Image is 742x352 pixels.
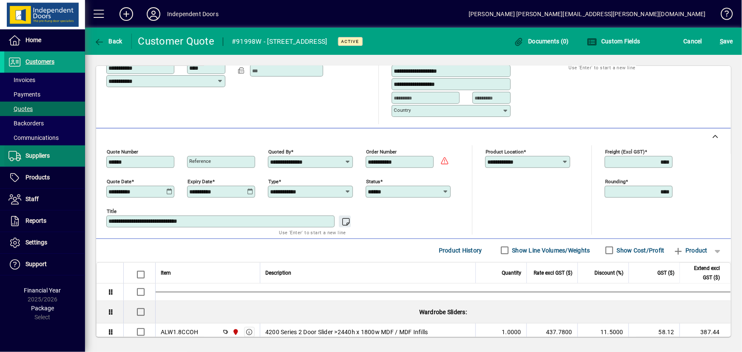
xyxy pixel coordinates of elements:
[657,268,674,278] span: GST ($)
[189,158,211,164] mat-label: Reference
[26,239,47,246] span: Settings
[156,301,731,323] div: Wardrobe Sliders:
[4,102,85,116] a: Quotes
[679,324,731,341] td: 387.44
[26,217,46,224] span: Reports
[341,39,359,44] span: Active
[232,35,327,48] div: #91998W - [STREET_ADDRESS]
[265,268,291,278] span: Description
[682,34,705,49] button: Cancel
[140,6,167,22] button: Profile
[605,178,625,184] mat-label: Rounding
[26,152,50,159] span: Suppliers
[366,178,380,184] mat-label: Status
[113,6,140,22] button: Add
[366,148,397,154] mat-label: Order number
[4,30,85,51] a: Home
[24,287,61,294] span: Financial Year
[718,34,735,49] button: Save
[94,38,122,45] span: Back
[31,305,54,312] span: Package
[435,243,486,258] button: Product History
[107,208,117,214] mat-label: Title
[161,328,199,336] div: ALW1.8CCOH
[26,58,54,65] span: Customers
[569,62,636,72] mat-hint: Use 'Enter' to start a new line
[605,148,645,154] mat-label: Freight (excl GST)
[4,210,85,232] a: Reports
[673,244,708,257] span: Product
[230,327,240,337] span: Christchurch
[279,227,346,237] mat-hint: Use 'Enter' to start a new line
[138,34,215,48] div: Customer Quote
[26,261,47,267] span: Support
[26,196,39,202] span: Staff
[107,148,138,154] mat-label: Quote number
[720,38,723,45] span: S
[439,244,482,257] span: Product History
[107,178,131,184] mat-label: Quote date
[628,324,679,341] td: 58.12
[9,77,35,83] span: Invoices
[594,268,623,278] span: Discount (%)
[585,34,642,49] button: Custom Fields
[9,91,40,98] span: Payments
[532,328,572,336] div: 437.7800
[469,7,706,21] div: [PERSON_NAME] [PERSON_NAME][EMAIL_ADDRESS][PERSON_NAME][DOMAIN_NAME]
[161,268,171,278] span: Item
[502,328,522,336] span: 1.0000
[26,37,41,43] span: Home
[577,324,628,341] td: 11.5000
[268,148,291,154] mat-label: Quoted by
[4,167,85,188] a: Products
[512,34,571,49] button: Documents (0)
[684,34,702,48] span: Cancel
[4,232,85,253] a: Settings
[720,34,733,48] span: ave
[167,7,219,21] div: Independent Doors
[486,148,523,154] mat-label: Product location
[511,246,590,255] label: Show Line Volumes/Weights
[268,178,279,184] mat-label: Type
[534,268,572,278] span: Rate excl GST ($)
[615,246,665,255] label: Show Cost/Profit
[502,268,521,278] span: Quantity
[685,264,720,282] span: Extend excl GST ($)
[714,2,731,29] a: Knowledge Base
[669,243,712,258] button: Product
[4,131,85,145] a: Communications
[4,116,85,131] a: Backorders
[9,105,33,112] span: Quotes
[92,34,125,49] button: Back
[26,174,50,181] span: Products
[587,38,640,45] span: Custom Fields
[9,134,59,141] span: Communications
[4,189,85,210] a: Staff
[514,38,569,45] span: Documents (0)
[188,178,212,184] mat-label: Expiry date
[394,107,411,113] mat-label: Country
[4,145,85,167] a: Suppliers
[265,328,428,336] span: 4200 Series 2 Door Slider >2440h x 1800w MDF / MDF Infills
[4,254,85,275] a: Support
[85,34,132,49] app-page-header-button: Back
[4,87,85,102] a: Payments
[4,73,85,87] a: Invoices
[9,120,44,127] span: Backorders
